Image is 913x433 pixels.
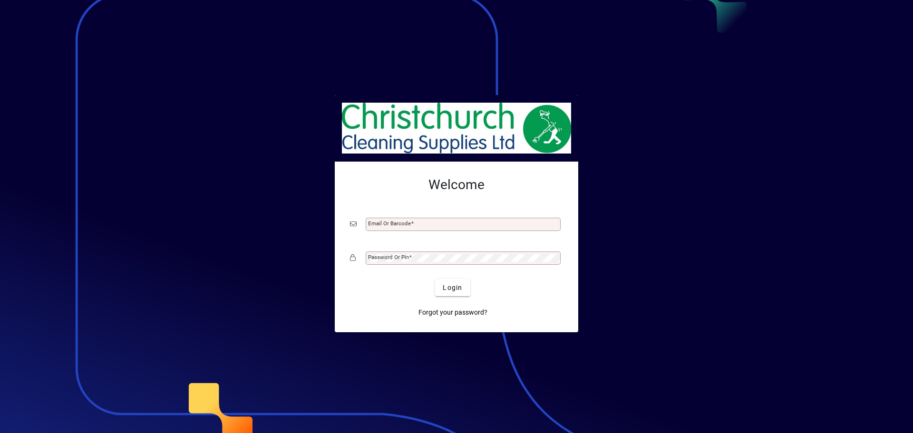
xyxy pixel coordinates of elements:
[415,304,491,321] a: Forgot your password?
[368,220,411,227] mat-label: Email or Barcode
[418,308,487,318] span: Forgot your password?
[350,177,563,193] h2: Welcome
[368,254,409,260] mat-label: Password or Pin
[443,283,462,293] span: Login
[435,279,470,296] button: Login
